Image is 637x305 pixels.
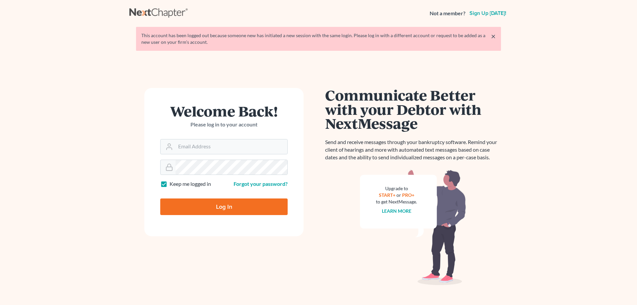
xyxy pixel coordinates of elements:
label: Keep me logged in [170,180,211,188]
div: Upgrade to [376,185,417,192]
input: Email Address [176,139,287,154]
a: × [491,32,496,40]
a: PRO+ [402,192,414,198]
h1: Welcome Back! [160,104,288,118]
a: START+ [379,192,395,198]
a: Sign up [DATE]! [468,11,508,16]
p: Send and receive messages through your bankruptcy software. Remind your client of hearings and mo... [325,138,501,161]
input: Log In [160,198,288,215]
div: to get NextMessage. [376,198,417,205]
h1: Communicate Better with your Debtor with NextMessage [325,88,501,130]
span: or [396,192,401,198]
img: nextmessage_bg-59042aed3d76b12b5cd301f8e5b87938c9018125f34e5fa2b7a6b67550977c72.svg [360,169,466,285]
div: This account has been logged out because someone new has initiated a new session with the same lo... [141,32,496,45]
strong: Not a member? [430,10,465,17]
a: Forgot your password? [234,181,288,187]
a: Learn more [382,208,411,214]
p: Please log in to your account [160,121,288,128]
